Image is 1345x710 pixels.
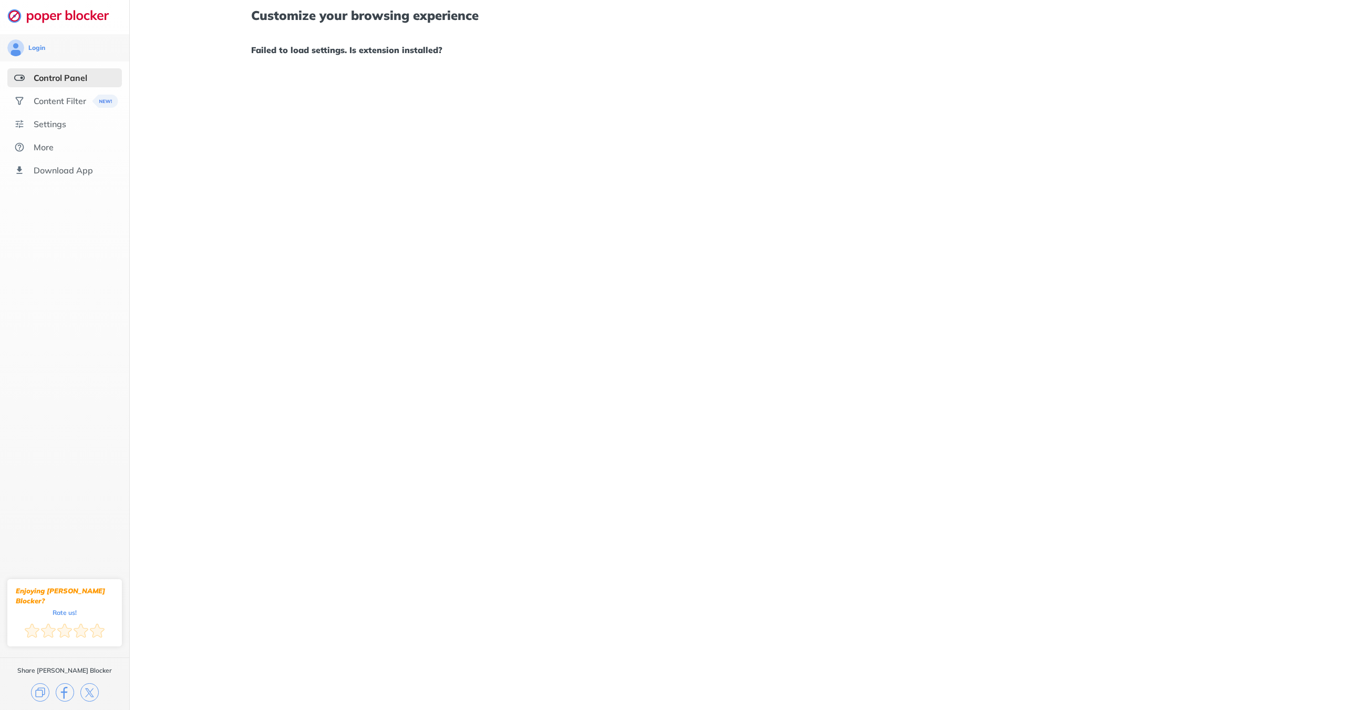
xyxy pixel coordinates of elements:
h1: Customize your browsing experience [251,8,1223,22]
div: Control Panel [34,73,87,83]
div: Share [PERSON_NAME] Blocker [17,666,112,675]
div: Enjoying [PERSON_NAME] Blocker? [16,586,113,606]
img: avatar.svg [7,39,24,56]
img: features-selected.svg [14,73,25,83]
img: menuBanner.svg [92,95,118,108]
h1: Failed to load settings. Is extension installed? [251,43,1223,57]
div: Download App [34,165,93,176]
img: copy.svg [31,683,49,702]
div: More [34,142,54,152]
img: social.svg [14,96,25,106]
img: settings.svg [14,119,25,129]
div: Content Filter [34,96,86,106]
img: facebook.svg [56,683,74,702]
div: Login [28,44,45,52]
img: logo-webpage.svg [7,8,120,23]
div: Settings [34,119,66,129]
div: Rate us! [53,610,77,615]
img: download-app.svg [14,165,25,176]
img: x.svg [80,683,99,702]
img: about.svg [14,142,25,152]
